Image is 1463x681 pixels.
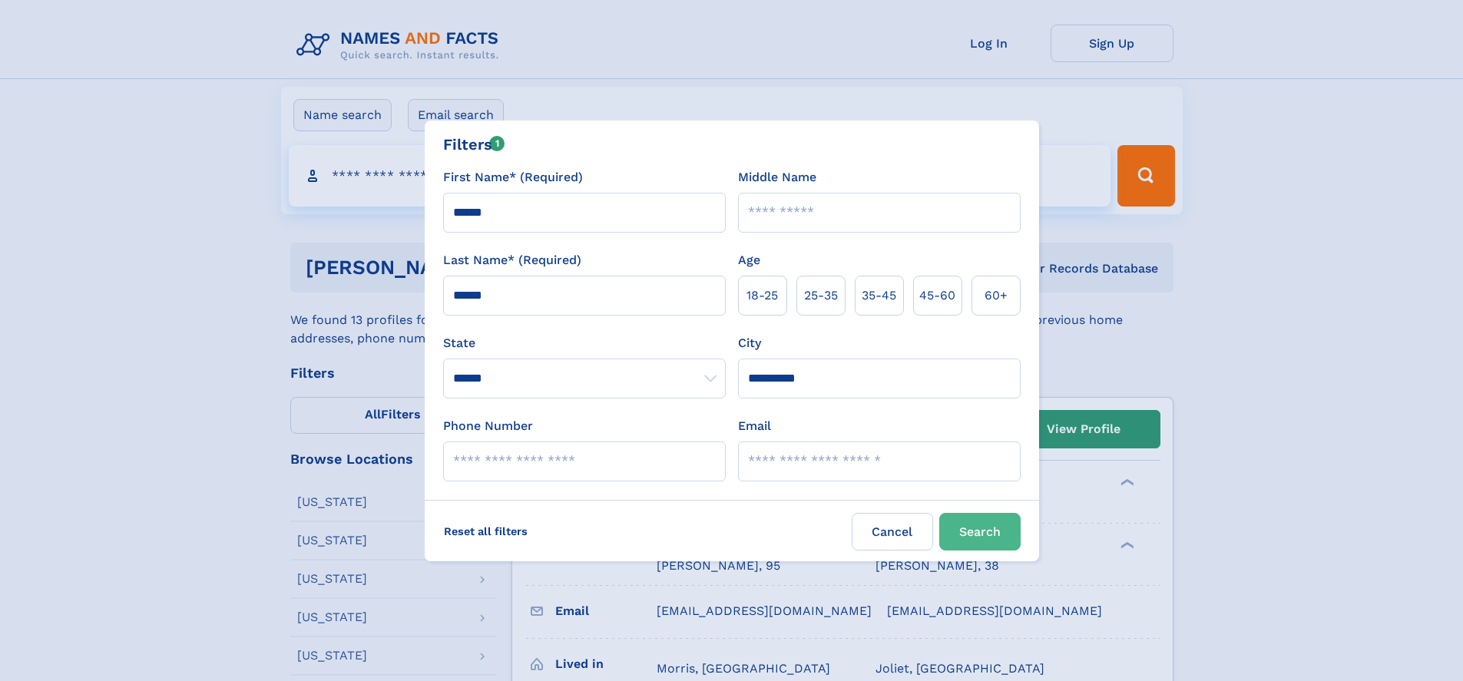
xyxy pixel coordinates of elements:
span: 25‑35 [804,286,838,305]
label: Middle Name [738,168,816,187]
label: City [738,334,761,352]
span: 18‑25 [746,286,778,305]
label: Reset all filters [434,513,538,550]
label: Cancel [852,513,933,550]
label: Last Name* (Required) [443,251,581,269]
div: Filters [443,133,505,156]
label: First Name* (Required) [443,168,583,187]
span: 35‑45 [862,286,896,305]
label: Age [738,251,760,269]
button: Search [939,513,1021,550]
span: 60+ [985,286,1008,305]
span: 45‑60 [919,286,955,305]
label: State [443,334,726,352]
label: Email [738,417,771,435]
label: Phone Number [443,417,533,435]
